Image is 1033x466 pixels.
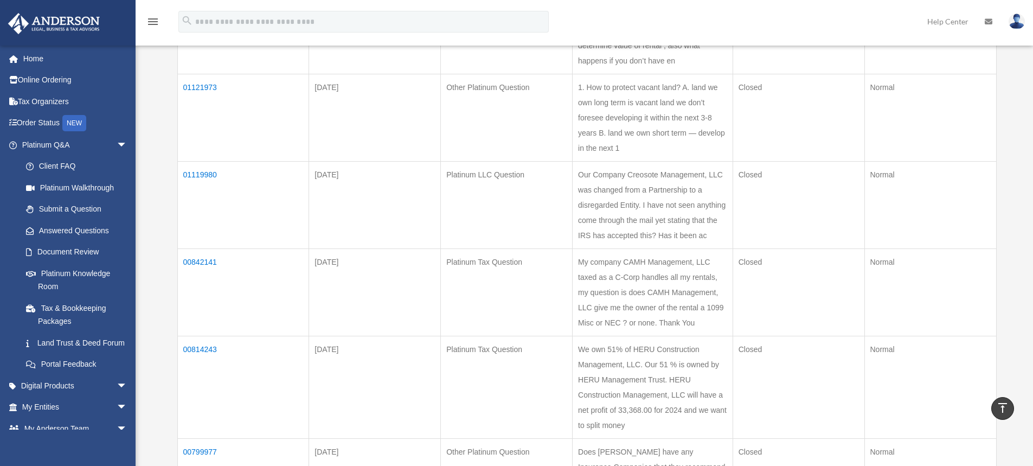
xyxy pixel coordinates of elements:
[8,69,144,91] a: Online Ordering
[15,220,133,241] a: Answered Questions
[309,161,441,248] td: [DATE]
[996,401,1009,414] i: vertical_align_top
[117,418,138,440] span: arrow_drop_down
[117,134,138,156] span: arrow_drop_down
[15,263,138,297] a: Platinum Knowledge Room
[177,248,309,336] td: 00842141
[309,336,441,438] td: [DATE]
[733,336,864,438] td: Closed
[8,112,144,135] a: Order StatusNEW
[8,418,144,439] a: My Anderson Teamarrow_drop_down
[573,248,733,336] td: My company CAMH Management, LLC taxed as a C-Corp handles all my rentals, my question is does CAM...
[15,332,138,354] a: Land Trust & Deed Forum
[15,354,138,375] a: Portal Feedback
[15,297,138,332] a: Tax & Bookkeeping Packages
[733,248,864,336] td: Closed
[573,336,733,438] td: We own 51% of HERU Construction Management, LLC. Our 51 % is owned by HERU Management Trust. HERU...
[117,375,138,397] span: arrow_drop_down
[864,336,996,438] td: Normal
[1009,14,1025,29] img: User Pic
[309,248,441,336] td: [DATE]
[15,177,138,199] a: Platinum Walkthrough
[991,397,1014,420] a: vertical_align_top
[733,161,864,248] td: Closed
[8,375,144,397] a: Digital Productsarrow_drop_down
[146,15,159,28] i: menu
[441,248,573,336] td: Platinum Tax Question
[441,336,573,438] td: Platinum Tax Question
[573,74,733,161] td: 1. How to protect vacant land? A. land we own long term is vacant land we don’t foresee developin...
[864,248,996,336] td: Normal
[864,161,996,248] td: Normal
[8,134,138,156] a: Platinum Q&Aarrow_drop_down
[62,115,86,131] div: NEW
[573,161,733,248] td: Our Company Creosote Management, LLC was changed from a Partnership to a disregarded Entity. I ha...
[5,13,103,34] img: Anderson Advisors Platinum Portal
[15,156,138,177] a: Client FAQ
[309,74,441,161] td: [DATE]
[117,397,138,419] span: arrow_drop_down
[181,15,193,27] i: search
[177,161,309,248] td: 01119980
[441,74,573,161] td: Other Platinum Question
[733,74,864,161] td: Closed
[146,19,159,28] a: menu
[864,74,996,161] td: Normal
[8,397,144,418] a: My Entitiesarrow_drop_down
[177,74,309,161] td: 01121973
[8,48,144,69] a: Home
[441,161,573,248] td: Platinum LLC Question
[8,91,144,112] a: Tax Organizers
[15,241,138,263] a: Document Review
[177,336,309,438] td: 00814243
[15,199,138,220] a: Submit a Question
